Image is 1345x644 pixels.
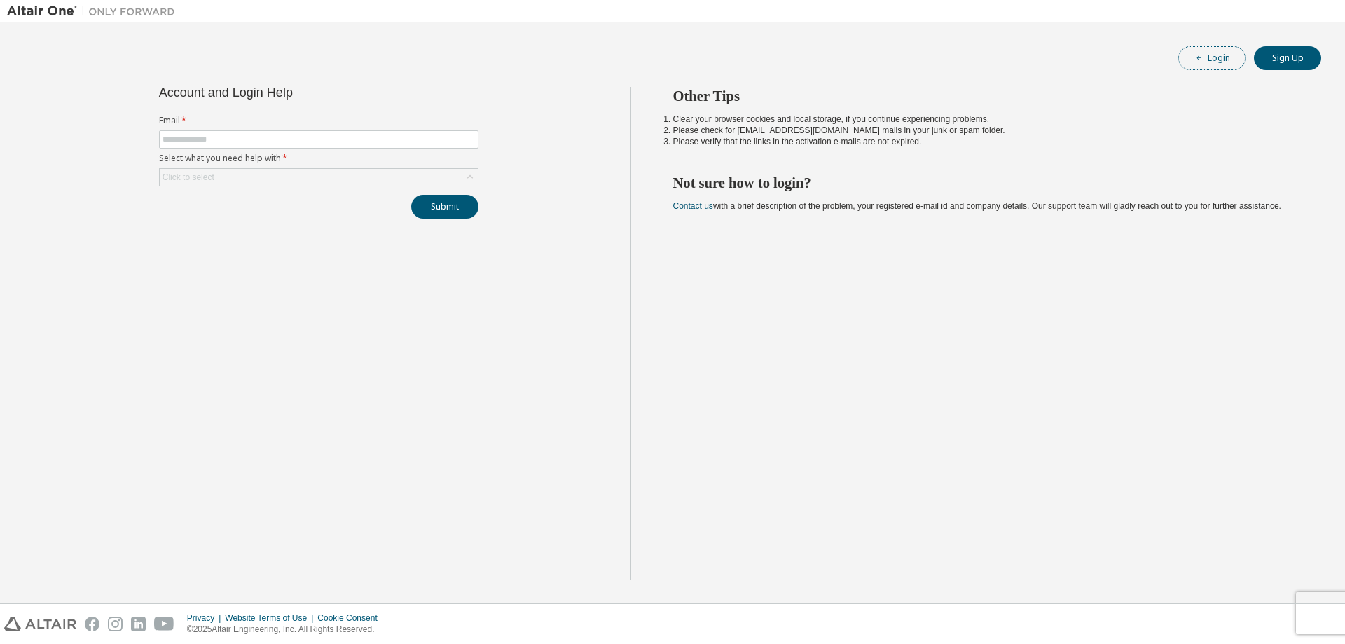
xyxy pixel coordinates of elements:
[131,617,146,631] img: linkedin.svg
[673,201,1281,211] span: with a brief description of the problem, your registered e-mail id and company details. Our suppo...
[317,612,385,624] div: Cookie Consent
[7,4,182,18] img: Altair One
[160,169,478,186] div: Click to select
[673,136,1297,147] li: Please verify that the links in the activation e-mails are not expired.
[4,617,76,631] img: altair_logo.svg
[159,87,415,98] div: Account and Login Help
[1254,46,1321,70] button: Sign Up
[673,201,713,211] a: Contact us
[673,125,1297,136] li: Please check for [EMAIL_ADDRESS][DOMAIN_NAME] mails in your junk or spam folder.
[411,195,478,219] button: Submit
[108,617,123,631] img: instagram.svg
[673,114,1297,125] li: Clear your browser cookies and local storage, if you continue experiencing problems.
[163,172,214,183] div: Click to select
[225,612,317,624] div: Website Terms of Use
[154,617,174,631] img: youtube.svg
[159,115,478,126] label: Email
[673,87,1297,105] h2: Other Tips
[85,617,99,631] img: facebook.svg
[1178,46,1246,70] button: Login
[187,624,386,636] p: © 2025 Altair Engineering, Inc. All Rights Reserved.
[159,153,478,164] label: Select what you need help with
[673,174,1297,192] h2: Not sure how to login?
[187,612,225,624] div: Privacy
